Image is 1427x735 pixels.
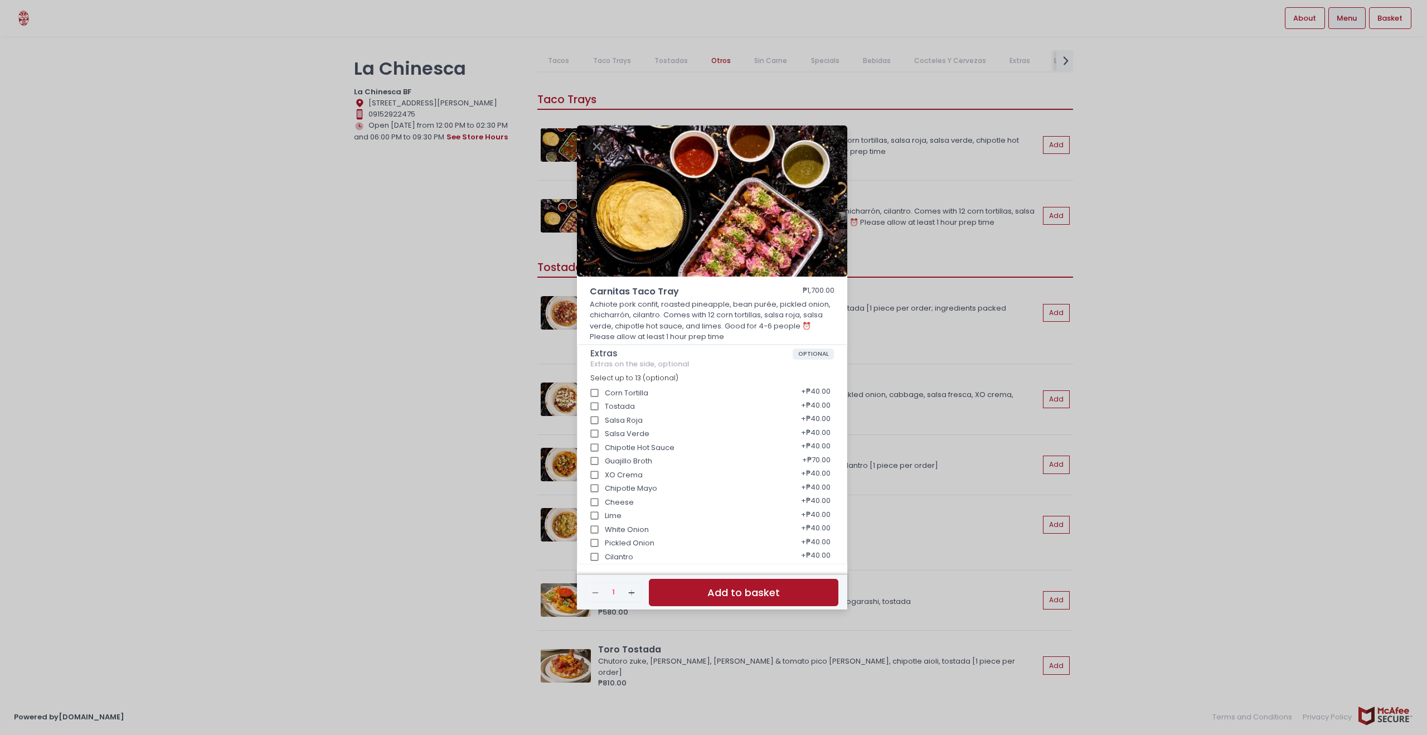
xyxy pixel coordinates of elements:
[590,285,774,298] span: Carnitas Taco Tray
[798,451,834,472] div: + ₱70.00
[797,533,834,554] div: + ₱40.00
[797,437,834,458] div: + ₱40.00
[590,299,835,342] p: Achiote pork confit, roasted pineapple, bean purée, pickled onion, chicharrón, cilantro. Comes wi...
[797,396,834,417] div: + ₱40.00
[797,478,834,499] div: + ₱40.00
[797,465,834,486] div: + ₱40.00
[797,383,834,404] div: + ₱40.00
[797,492,834,513] div: + ₱40.00
[793,349,834,360] span: OPTIONAL
[649,579,838,606] button: Add to basket
[590,360,834,369] div: Extras on the side, optional
[590,349,793,359] span: Extras
[590,373,678,383] span: Select up to 13 (optional)
[797,519,834,540] div: + ₱40.00
[577,125,847,277] img: Carnitas Taco Tray
[797,505,834,526] div: + ₱40.00
[797,547,834,568] div: + ₱40.00
[803,285,834,298] div: ₱1,700.00
[797,410,834,431] div: + ₱40.00
[797,423,834,444] div: + ₱40.00
[584,140,610,151] button: Close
